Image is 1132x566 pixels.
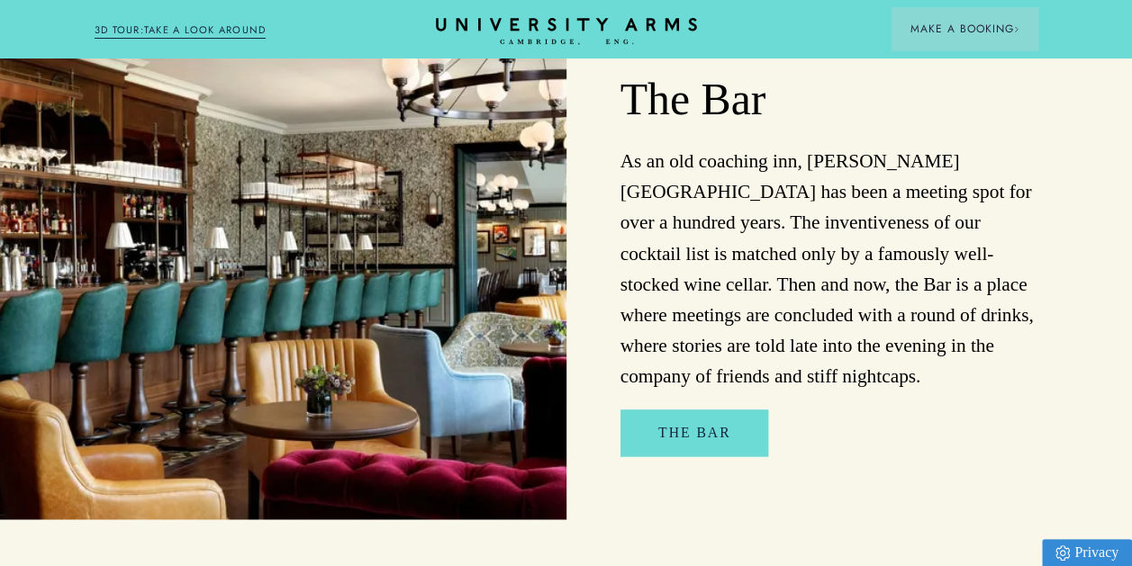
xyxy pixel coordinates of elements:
[1042,539,1132,566] a: Privacy
[892,7,1037,50] button: Make a BookingArrow icon
[620,146,1038,391] p: As an old coaching inn, [PERSON_NAME][GEOGRAPHIC_DATA] has been a meeting spot for over a hundred...
[910,21,1019,37] span: Make a Booking
[436,18,697,46] a: Home
[95,22,267,39] a: 3D TOUR:TAKE A LOOK AROUND
[1055,545,1070,561] img: Privacy
[1013,26,1019,32] img: Arrow icon
[620,409,769,455] a: The Bar
[620,73,1038,128] h2: The Bar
